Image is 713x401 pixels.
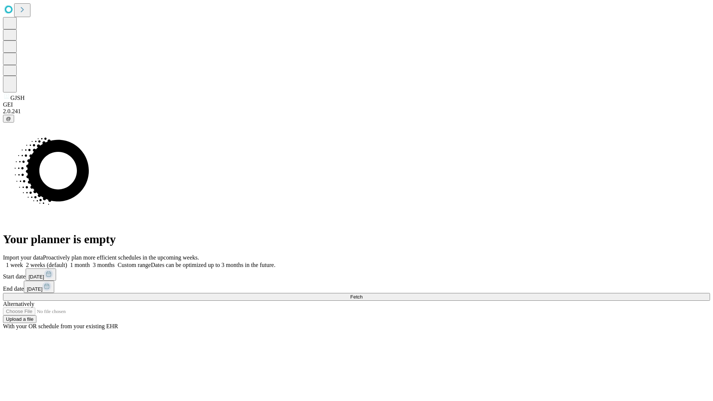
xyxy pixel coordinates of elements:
span: 1 week [6,262,23,268]
button: Fetch [3,293,710,301]
span: 3 months [93,262,115,268]
div: End date [3,281,710,293]
span: [DATE] [29,274,44,280]
div: Start date [3,268,710,281]
button: @ [3,115,14,123]
span: Dates can be optimized up to 3 months in the future. [151,262,275,268]
button: Upload a file [3,315,36,323]
span: Proactively plan more efficient schedules in the upcoming weeks. [43,254,199,261]
button: [DATE] [24,281,54,293]
div: 2.0.241 [3,108,710,115]
span: Custom range [118,262,151,268]
h1: Your planner is empty [3,232,710,246]
span: GJSH [10,95,25,101]
span: Import your data [3,254,43,261]
span: [DATE] [27,286,42,292]
span: 1 month [70,262,90,268]
span: Fetch [350,294,362,300]
span: Alternatively [3,301,34,307]
button: [DATE] [26,268,56,281]
span: With your OR schedule from your existing EHR [3,323,118,329]
div: GEI [3,101,710,108]
span: 2 weeks (default) [26,262,67,268]
span: @ [6,116,11,121]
